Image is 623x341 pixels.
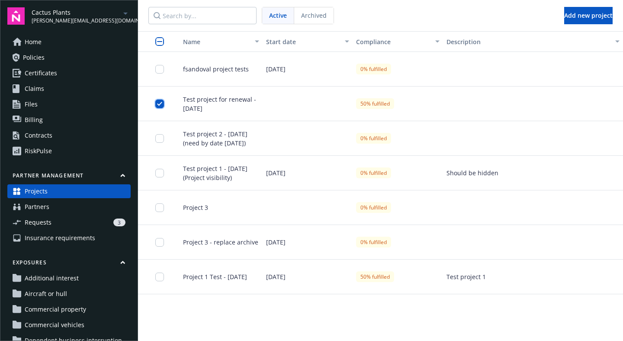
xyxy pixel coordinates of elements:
[356,271,394,282] div: 50% fulfilled
[155,65,164,74] input: Toggle Row Selected
[7,129,131,142] a: Contracts
[7,302,131,316] a: Commercial property
[25,302,86,316] span: Commercial property
[32,7,131,25] button: Cactus Plants[PERSON_NAME][EMAIL_ADDRESS][DOMAIN_NAME]arrowDropDown
[23,51,45,64] span: Policies
[155,238,164,247] input: Toggle Row Selected
[176,95,259,113] span: Test project for renewal - [DATE]
[356,237,391,248] div: 0% fulfilled
[7,231,131,245] a: Insurance requirements
[266,37,340,46] div: Start date
[7,271,131,285] a: Additional interest
[7,113,131,127] a: Billing
[25,144,52,158] div: RiskPulse
[7,184,131,198] a: Projects
[155,100,164,108] input: Toggle Row Selected
[446,37,610,46] div: Description
[7,259,131,270] button: Exposures
[25,129,52,142] div: Contracts
[301,11,327,20] span: Archived
[356,37,430,46] div: Compliance
[113,219,125,226] div: 3
[155,169,164,177] input: Toggle Row Selected
[443,31,623,52] button: Description
[176,238,258,247] span: Project 3 - replace archive
[176,164,259,182] span: Test project 1 - [DATE] (Project visibility)
[32,17,120,25] span: [PERSON_NAME][EMAIL_ADDRESS][DOMAIN_NAME]
[176,37,250,46] div: Name
[564,11,613,19] span: Add new project
[7,82,131,96] a: Claims
[263,31,353,52] button: Start date
[155,134,164,143] input: Toggle Row Selected
[353,31,443,52] button: Compliance
[7,172,131,183] button: Partner management
[176,203,208,212] span: Project 3
[148,7,257,24] input: Search by...
[176,64,249,74] span: fsandoval project tests
[155,203,164,212] input: Toggle Row Selected
[7,287,131,301] a: Aircraft or hull
[269,11,287,20] span: Active
[446,272,486,281] div: Test project 1
[7,216,131,229] a: Requests3
[266,238,286,247] span: [DATE]
[25,216,51,229] span: Requests
[7,7,25,25] img: navigator-logo.svg
[32,8,120,17] span: Cactus Plants
[25,318,84,332] span: Commercial vehicles
[7,144,131,158] a: RiskPulse
[25,97,38,111] span: Files
[120,8,131,18] a: arrowDropDown
[7,318,131,332] a: Commercial vehicles
[266,64,286,74] span: [DATE]
[176,272,247,281] span: Project 1 Test - [DATE]
[356,167,391,178] div: 0% fulfilled
[356,98,394,109] div: 50% fulfilled
[25,184,48,198] span: Projects
[7,51,131,64] a: Policies
[7,35,131,49] a: Home
[564,7,613,24] button: Add new project
[25,113,43,127] span: Billing
[25,200,49,214] span: Partners
[25,231,95,245] span: Insurance requirements
[356,133,391,144] div: 0% fulfilled
[356,64,391,74] div: 0% fulfilled
[7,200,131,214] a: Partners
[25,287,67,301] span: Aircraft or hull
[25,66,57,80] span: Certificates
[25,271,79,285] span: Additional interest
[176,37,250,46] div: Toggle SortBy
[7,66,131,80] a: Certificates
[155,37,164,46] input: Select all
[25,35,42,49] span: Home
[266,272,286,281] span: [DATE]
[266,168,286,177] span: [DATE]
[446,168,498,177] div: Should be hidden
[176,129,259,148] span: Test project 2 - [DATE] (need by date [DATE])
[7,97,131,111] a: Files
[25,82,44,96] span: Claims
[155,273,164,281] input: Toggle Row Selected
[356,202,391,213] div: 0% fulfilled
